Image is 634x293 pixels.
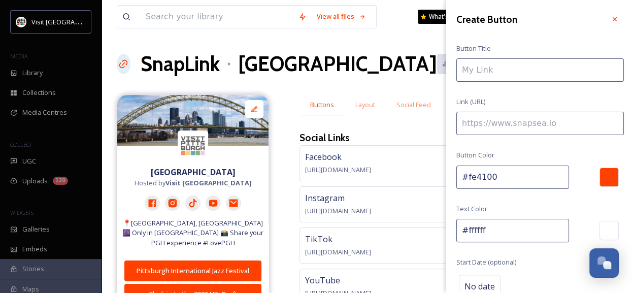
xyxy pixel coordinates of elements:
div: Pittsburgh International Jazz Festival [130,266,256,276]
img: unnamed.jpg [16,17,26,27]
span: Button Title [456,44,491,53]
span: Hosted by [135,178,252,188]
strong: [GEOGRAPHIC_DATA] [151,167,236,178]
span: Collections [22,88,56,97]
span: Stories [22,264,44,274]
img: ac0349ef-b143-4b3b-8a6b-147128f579c3.jpg [117,95,269,146]
a: View all files [312,7,371,26]
span: Instagram [305,192,345,204]
a: What's New [418,10,469,24]
h1: [GEOGRAPHIC_DATA] [238,49,437,79]
span: TikTok [305,234,332,245]
h3: Social Links [299,131,350,145]
span: Text Color [456,204,487,214]
a: Analytics [437,54,491,74]
span: Embeds [22,244,47,254]
span: MEDIA [10,52,28,60]
span: Start Date (optional) [456,257,516,267]
strong: Visit [GEOGRAPHIC_DATA] [165,178,252,187]
span: Media Centres [22,108,67,117]
span: COLLECT [10,141,32,148]
span: Library [22,68,43,78]
input: https://www.snapsea.io [456,112,624,135]
span: Layout [355,100,375,110]
div: 120 [53,177,68,185]
button: Open Chat [589,248,619,278]
span: Social Feed [396,100,431,110]
span: Galleries [22,224,50,234]
input: Search your library [141,6,293,28]
span: Uploads [22,176,48,186]
span: [URL][DOMAIN_NAME] [305,247,371,256]
span: Facebook [305,151,342,162]
span: UGC [22,156,36,166]
span: YouTube [305,275,340,286]
a: SnapLink [141,49,220,79]
span: Link (URL) [456,97,485,107]
span: Buttons [310,100,334,110]
button: Pittsburgh International Jazz Festival [124,261,261,281]
span: No date [464,280,495,292]
span: Button Color [456,150,494,160]
span: WIDGETS [10,209,34,216]
input: My Link [456,58,624,82]
span: 📍[GEOGRAPHIC_DATA], [GEOGRAPHIC_DATA] 🌆 Only in [GEOGRAPHIC_DATA] 📸 Share your PGH experience #Lo... [122,218,263,248]
button: Analytics [437,54,486,74]
span: [URL][DOMAIN_NAME] [305,206,371,215]
h3: Create Button [456,12,517,27]
img: unnamed.jpg [178,131,208,161]
span: Visit [GEOGRAPHIC_DATA] [31,17,110,26]
span: [URL][DOMAIN_NAME] [305,165,371,174]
